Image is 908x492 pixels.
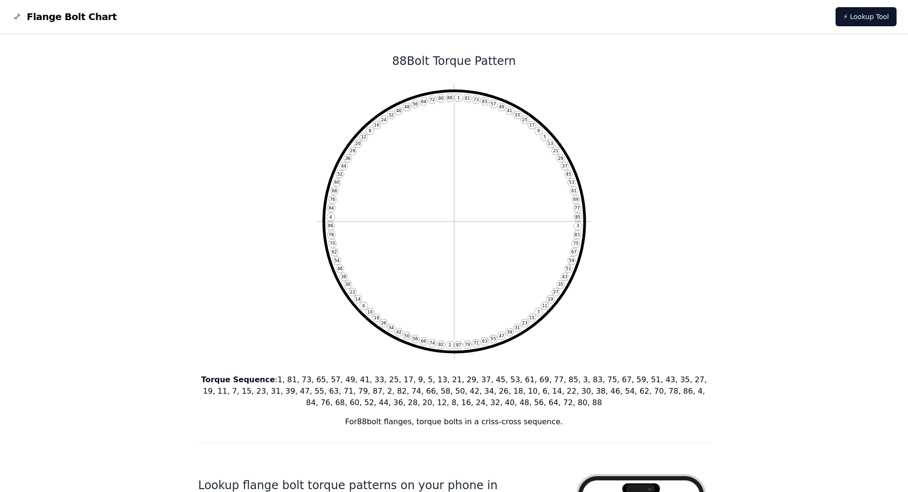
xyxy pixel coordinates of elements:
[562,164,567,168] text: 37
[396,108,402,113] text: 40
[337,266,343,271] text: 46
[429,97,435,102] text: 72
[522,321,527,325] text: 23
[332,250,337,254] text: 62
[482,99,487,104] text: 65
[388,113,394,117] text: 32
[473,97,479,102] text: 73
[537,310,540,314] text: 7
[482,339,487,344] text: 63
[553,290,558,294] text: 27
[350,148,356,153] text: 28
[465,342,470,347] text: 79
[514,113,520,117] text: 33
[529,315,534,320] text: 15
[548,297,553,302] text: 19
[381,321,387,325] text: 26
[361,135,366,139] text: 12
[350,290,355,294] text: 22
[522,117,527,122] text: 25
[381,117,387,122] text: 24
[355,141,361,146] text: 20
[571,250,576,254] text: 67
[529,123,534,127] text: 17
[404,334,410,338] text: 50
[537,128,540,133] text: 9
[456,343,461,347] text: 87
[421,339,427,344] text: 66
[201,375,275,384] b: Torque Sequence
[543,135,546,139] text: 5
[562,274,567,279] text: 43
[438,342,443,347] text: 82
[553,148,558,153] text: 21
[404,105,410,109] text: 48
[330,197,336,202] text: 76
[576,223,579,228] text: 3
[11,10,117,23] a: Flange Bolt Chart LogoFlange Bolt Chart
[396,330,401,335] text: 42
[388,325,394,330] text: 34
[575,215,580,220] text: 85
[573,241,578,246] text: 75
[367,310,373,314] text: 10
[362,304,365,308] text: 6
[490,336,496,341] text: 55
[558,282,563,287] text: 35
[473,341,479,345] text: 71
[574,206,580,210] text: 77
[345,156,351,161] text: 36
[198,53,710,69] h1: 88 Bolt Torque Pattern
[499,334,504,338] text: 47
[328,232,334,237] text: 78
[438,96,444,101] text: 80
[571,188,576,193] text: 61
[574,232,580,237] text: 83
[334,258,340,263] text: 54
[334,180,340,185] text: 60
[569,180,574,185] text: 53
[542,304,547,308] text: 11
[421,99,427,104] text: 64
[368,128,371,133] text: 8
[341,164,347,168] text: 44
[566,266,571,271] text: 51
[374,315,379,320] text: 18
[569,258,574,263] text: 59
[198,416,710,428] p: For 88 bolt flanges, torque bolts in a criss-cross sequence.
[499,105,504,109] text: 49
[332,188,337,193] text: 68
[573,197,578,202] text: 69
[447,95,453,100] text: 88
[341,274,347,279] text: 38
[558,156,563,161] text: 29
[465,96,470,101] text: 81
[429,341,435,345] text: 74
[11,11,23,22] img: Flange Bolt Chart Logo
[330,241,336,246] text: 70
[457,95,460,100] text: 1
[490,102,496,106] text: 57
[355,297,361,302] text: 14
[514,325,520,330] text: 31
[328,206,334,210] text: 84
[507,108,512,113] text: 41
[198,374,710,408] p: : 1, 81, 73, 65, 57, 49, 41, 33, 25, 17, 9, 5, 13, 21, 29, 37, 45, 53, 61, 69, 77, 85, 3, 83, 75,...
[328,223,334,228] text: 86
[548,141,553,146] text: 13
[566,172,571,177] text: 45
[27,10,117,23] span: Flange Bolt Chart
[337,172,342,177] text: 52
[329,215,332,220] text: 4
[412,102,418,106] text: 56
[412,336,418,341] text: 58
[374,123,379,127] text: 16
[448,343,451,347] text: 2
[345,282,351,287] text: 30
[836,7,897,26] a: ⚡ Lookup Tool
[507,330,512,335] text: 39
